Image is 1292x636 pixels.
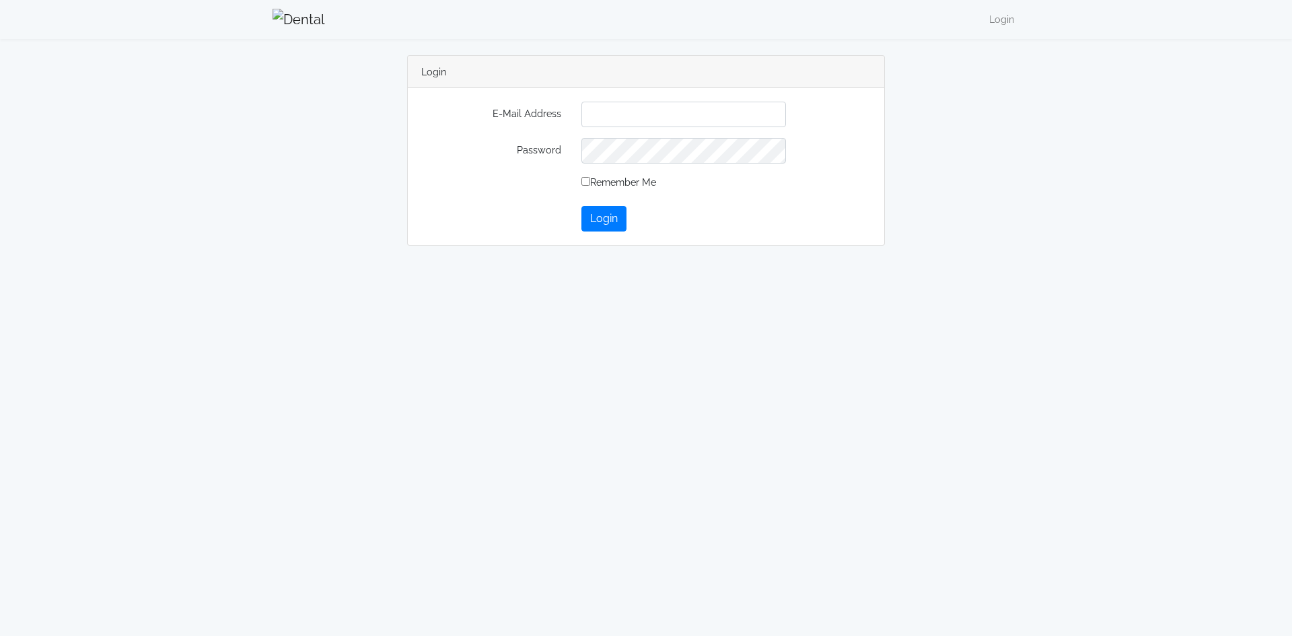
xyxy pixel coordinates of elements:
[408,56,884,88] div: Login
[421,102,571,127] label: E-Mail Address
[581,174,656,190] label: Remember Me
[984,6,1019,32] a: Login
[273,9,325,30] img: Dental Whale Logo
[421,138,571,164] label: Password
[581,206,626,232] button: Login
[581,177,590,186] input: Remember Me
